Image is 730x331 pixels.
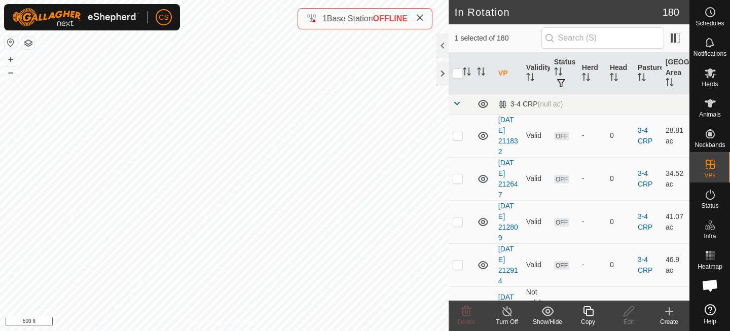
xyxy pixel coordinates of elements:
th: VP [494,53,522,94]
span: Base Station [327,14,373,23]
a: 3-4 CRP [638,169,653,188]
span: VPs [704,172,715,178]
span: OFFLINE [373,14,408,23]
span: OFF [554,261,569,270]
a: Contact Us [234,318,264,327]
div: Turn Off [487,317,527,326]
td: 0 [606,200,634,243]
span: (null ac) [538,100,563,108]
td: Valid [522,200,550,243]
button: Map Layers [22,37,34,49]
th: Validity [522,53,550,94]
p-sorticon: Activate to sort [638,75,646,83]
input: Search (S) [541,27,664,49]
span: Delete [458,318,476,325]
button: Reset Map [5,36,17,49]
div: Show/Hide [527,317,568,326]
span: Animals [699,112,721,118]
p-sorticon: Activate to sort [554,69,562,77]
a: [DATE] 212647 [498,159,518,199]
div: 3-4 CRP [498,100,563,108]
p-sorticon: Activate to sort [477,69,485,77]
span: OFF [554,132,569,140]
span: OFF [554,218,569,227]
td: 0 [606,243,634,286]
th: Herd [578,53,606,94]
td: 0 [606,114,634,157]
div: - [582,216,602,227]
td: Valid [522,157,550,200]
td: 28.81 ac [662,114,689,157]
span: Notifications [693,51,726,57]
a: [DATE] 212914 [498,245,518,285]
td: 41.07 ac [662,200,689,243]
a: [DATE] 211832 [498,116,518,156]
span: Herds [702,81,718,87]
div: Open chat [695,270,725,301]
span: 1 selected of 180 [455,33,541,44]
a: Help [690,300,730,328]
button: + [5,53,17,65]
p-sorticon: Activate to sort [582,75,590,83]
span: Infra [704,233,716,239]
span: Schedules [696,20,724,26]
span: 180 [663,5,679,20]
span: 1 [322,14,327,23]
p-sorticon: Activate to sort [526,75,534,83]
a: 3-4 CRP [638,126,653,145]
a: Privacy Policy [184,318,222,327]
div: - [582,173,602,184]
td: Valid [522,243,550,286]
span: CS [159,12,168,23]
h2: In Rotation [455,6,663,18]
td: 0 [606,157,634,200]
span: Help [704,318,716,324]
span: Neckbands [695,142,725,148]
img: Gallagher Logo [12,8,139,26]
td: 46.9 ac [662,243,689,286]
p-sorticon: Activate to sort [666,80,674,88]
button: – [5,66,17,79]
div: Edit [608,317,649,326]
p-sorticon: Activate to sort [463,69,471,77]
div: Copy [568,317,608,326]
a: [DATE] 212809 [498,202,518,242]
div: - [582,260,602,270]
p-sorticon: Activate to sort [610,75,618,83]
th: Pasture [634,53,662,94]
div: Create [649,317,689,326]
td: 34.52 ac [662,157,689,200]
a: 3-4 CRP [638,255,653,274]
div: - [582,130,602,141]
span: Heatmap [698,264,722,270]
td: Valid [522,114,550,157]
a: 3-4 CRP [638,212,653,231]
th: [GEOGRAPHIC_DATA] Area [662,53,689,94]
span: Status [701,203,718,209]
span: OFF [554,175,569,183]
th: Status [550,53,578,94]
th: Head [606,53,634,94]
